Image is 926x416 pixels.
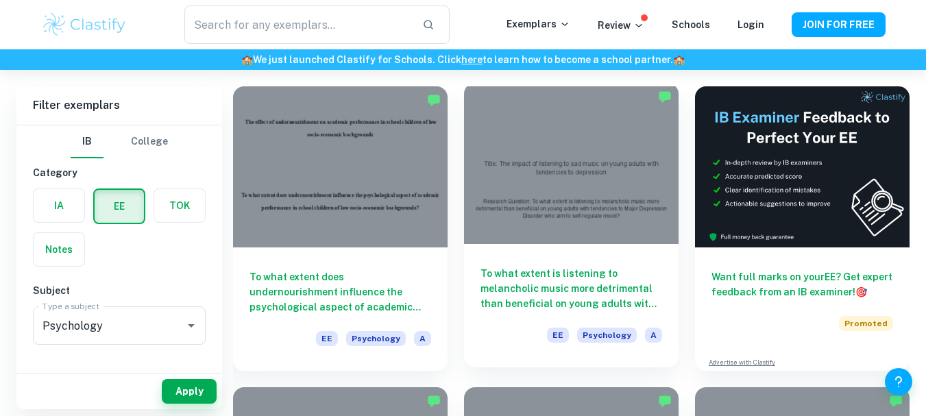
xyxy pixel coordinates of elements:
[346,331,406,346] span: Psychology
[658,394,672,408] img: Marked
[414,331,431,346] span: A
[42,300,99,312] label: Type a subject
[855,286,867,297] span: 🎯
[695,86,910,371] a: Want full marks on yourEE? Get expert feedback from an IB examiner!PromotedAdvertise with Clastify
[95,190,144,223] button: EE
[839,316,893,331] span: Promoted
[184,5,411,44] input: Search for any exemplars...
[71,125,103,158] button: IB
[547,328,569,343] span: EE
[645,328,662,343] span: A
[131,125,168,158] button: College
[233,86,448,371] a: To what extent does undernourishment influence the psychological aspect of academic performance i...
[316,331,338,346] span: EE
[71,125,168,158] div: Filter type choice
[154,189,205,222] button: TOK
[249,269,431,315] h6: To what extent does undernourishment influence the psychological aspect of academic performance i...
[598,18,644,33] p: Review
[673,54,685,65] span: 🏫
[709,358,775,367] a: Advertise with Clastify
[889,394,903,408] img: Marked
[507,16,570,32] p: Exemplars
[695,86,910,247] img: Thumbnail
[792,12,886,37] button: JOIN FOR FREE
[34,233,84,266] button: Notes
[33,367,206,382] h6: Criteria
[182,316,201,335] button: Open
[672,19,710,30] a: Schools
[34,189,84,222] button: IA
[577,328,637,343] span: Psychology
[464,86,679,371] a: To what extent is listening to melancholic music more detrimental than beneficial on young adults...
[162,379,217,404] button: Apply
[480,266,662,311] h6: To what extent is listening to melancholic music more detrimental than beneficial on young adults...
[885,368,912,395] button: Help and Feedback
[738,19,764,30] a: Login
[3,52,923,67] h6: We just launched Clastify for Schools. Click to learn how to become a school partner.
[427,93,441,107] img: Marked
[461,54,483,65] a: here
[658,90,672,103] img: Marked
[33,283,206,298] h6: Subject
[33,165,206,180] h6: Category
[241,54,253,65] span: 🏫
[41,11,128,38] img: Clastify logo
[711,269,893,299] h6: Want full marks on your EE ? Get expert feedback from an IB examiner!
[16,86,222,125] h6: Filter exemplars
[427,394,441,408] img: Marked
